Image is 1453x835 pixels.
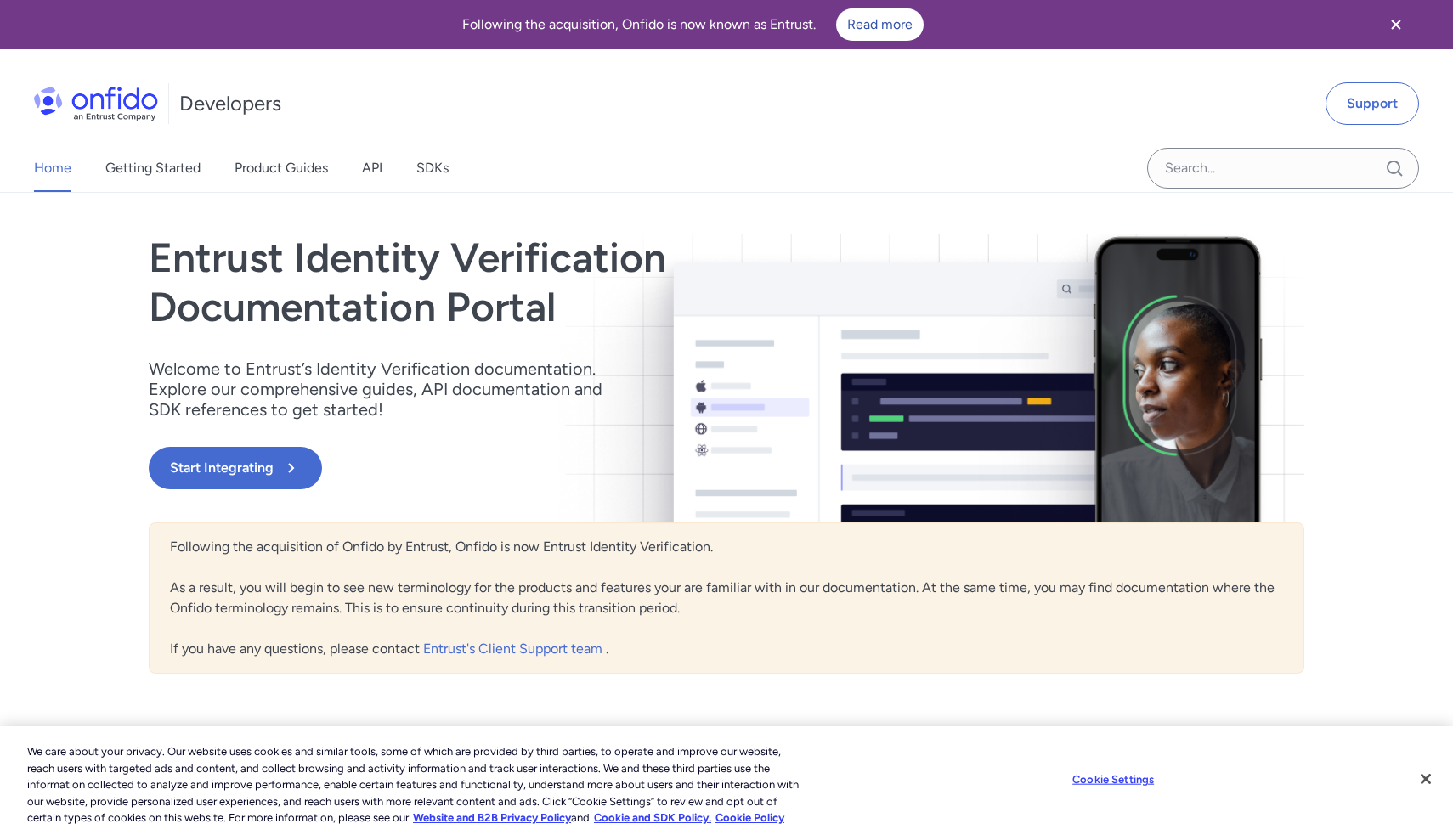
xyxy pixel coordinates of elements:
[149,447,958,489] a: Start Integrating
[179,90,281,117] h1: Developers
[105,144,201,192] a: Getting Started
[1326,82,1419,125] a: Support
[715,811,784,824] a: Cookie Policy
[149,447,322,489] button: Start Integrating
[34,87,158,121] img: Onfido Logo
[149,719,1304,753] h3: Integrating with Entrust
[27,743,800,827] div: We care about your privacy. Our website uses cookies and similar tools, some of which are provide...
[235,144,328,192] a: Product Guides
[413,811,571,824] a: More information about our cookie policy., opens in a new tab
[149,358,625,420] p: Welcome to Entrust’s Identity Verification documentation. Explore our comprehensive guides, API d...
[836,8,924,41] a: Read more
[1386,14,1406,35] svg: Close banner
[423,640,606,657] a: Entrust's Client Support team
[1365,3,1428,46] button: Close banner
[34,144,71,192] a: Home
[1147,148,1419,189] input: Onfido search input field
[1407,760,1445,798] button: Close
[594,811,711,824] a: Cookie and SDK Policy.
[149,234,958,331] h1: Entrust Identity Verification Documentation Portal
[149,522,1304,674] div: Following the acquisition of Onfido by Entrust, Onfido is now Entrust Identity Verification. As a...
[20,8,1365,41] div: Following the acquisition, Onfido is now known as Entrust.
[362,144,382,192] a: API
[416,144,449,192] a: SDKs
[1060,763,1167,797] button: Cookie Settings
